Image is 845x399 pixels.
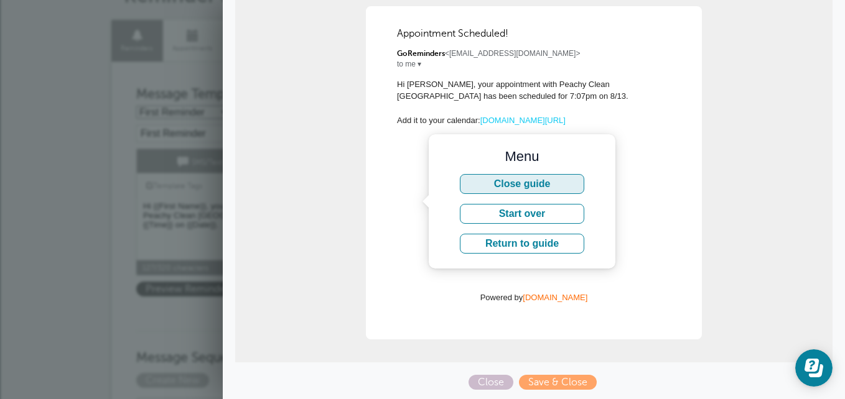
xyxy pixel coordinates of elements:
input: Template Name [136,125,269,142]
span: Close [469,375,513,390]
a: Appointments [163,20,223,62]
a: Preview Reminder [136,283,244,295]
span: <[EMAIL_ADDRESS][DOMAIN_NAME]> [397,49,671,58]
b: GoReminders [397,49,445,58]
a: Create New [136,375,212,386]
iframe: tooltip [429,134,615,268]
span: Save & Close [519,375,597,390]
span: Appointment Scheduled! [397,28,671,40]
a: [DOMAIN_NAME] [523,293,587,302]
p: Powered by [397,291,671,304]
span: Appointments [169,45,217,52]
textarea: Hi {{First Name}}, your appointment with Peachy Clean [GEOGRAPHIC_DATA] has been scheduled for {{... [136,198,390,260]
span: Preview Reminder [136,282,238,296]
a: Template Tags [137,173,212,198]
p: from reminders. [397,246,671,259]
span: Hi [PERSON_NAME], your appointment with Peachy Clean [GEOGRAPHIC_DATA] has been scheduled for 7:0... [397,80,671,204]
a: Close [469,377,519,388]
span: Reminders [118,45,157,52]
span: to me ▾ [397,60,421,68]
a: [DOMAIN_NAME][URL] [480,116,566,125]
iframe: Resource center [795,349,833,387]
span: 127/320 characters [136,260,390,275]
h3: Message Sequences [136,331,709,366]
span: Create New [136,373,209,388]
a: Save & Close [519,377,600,388]
a: SMS/Text [137,149,263,173]
h3: Message Templates [136,87,709,103]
